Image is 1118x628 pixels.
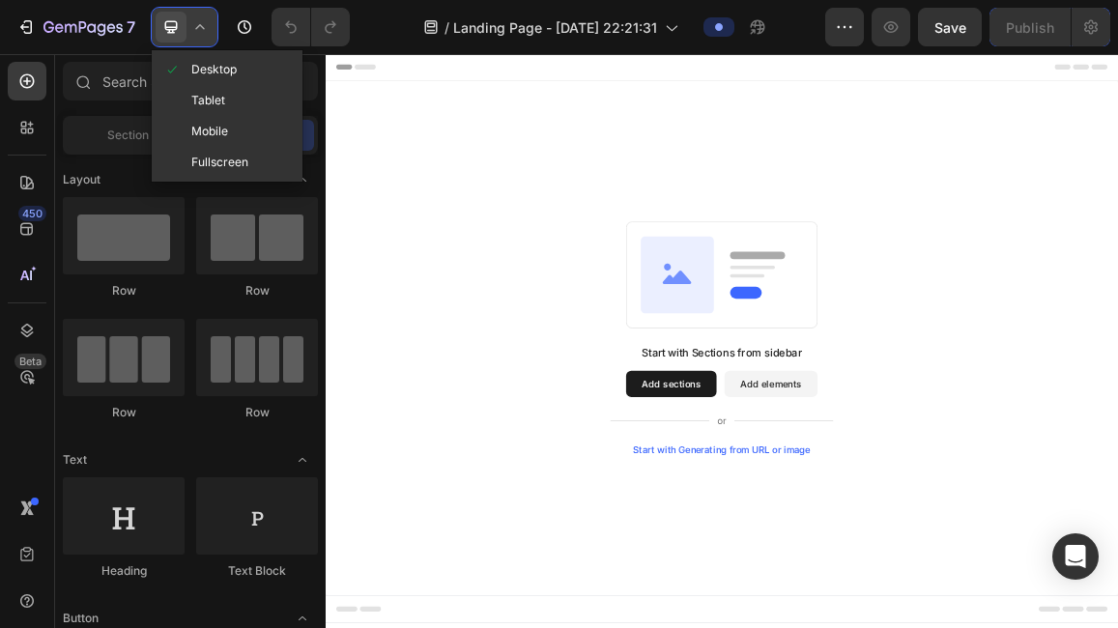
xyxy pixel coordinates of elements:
span: Fullscreen [191,153,248,172]
span: Toggle open [287,164,318,195]
div: Open Intercom Messenger [1052,533,1099,580]
div: Publish [1006,17,1054,38]
span: Layout [63,171,100,188]
iframe: Design area [326,54,1118,628]
div: Start with Sections from sidebar [463,425,697,448]
span: Landing Page - [DATE] 22:21:31 [453,17,657,38]
div: Row [63,404,185,421]
button: Publish [989,8,1071,46]
span: Desktop [191,60,237,79]
button: Save [918,8,982,46]
div: Beta [14,354,46,369]
span: Text [63,451,87,469]
div: Row [196,282,318,300]
div: Undo/Redo [272,8,350,46]
div: Row [196,404,318,421]
button: Add sections [440,464,572,502]
button: Add elements [584,464,720,502]
p: 7 [127,15,135,39]
div: Heading [63,562,185,580]
span: / [444,17,449,38]
div: Start with Generating from URL or image [450,572,710,587]
button: 7 [8,8,144,46]
span: Save [934,19,966,36]
span: Toggle open [287,444,318,475]
span: Tablet [191,91,225,110]
div: 450 [18,206,46,221]
span: Mobile [191,122,228,141]
span: Button [63,610,99,627]
span: Section [107,127,149,144]
div: Text Block [196,562,318,580]
div: Row [63,282,185,300]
